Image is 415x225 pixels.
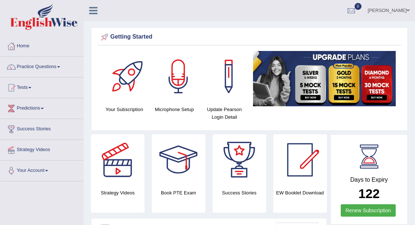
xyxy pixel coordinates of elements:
h4: Microphone Setup [153,106,195,113]
h4: Book PTE Exam [152,189,205,197]
a: Predictions [0,98,83,117]
a: Home [0,36,83,54]
h4: Success Stories [213,189,266,197]
a: Strategy Videos [0,140,83,158]
h4: Days to Expiry [339,177,400,183]
a: Success Stories [0,119,83,137]
b: 122 [359,186,380,201]
span: 0 [355,3,362,10]
div: Getting Started [99,32,399,43]
a: Your Account [0,161,83,179]
h4: EW Booklet Download [273,189,327,197]
h4: Your Subscription [103,106,146,113]
a: Tests [0,78,83,96]
h4: Update Pearson Login Detail [203,106,246,121]
h4: Strategy Videos [91,189,145,197]
a: Practice Questions [0,57,83,75]
img: small5.jpg [253,51,396,106]
a: Renew Subscription [341,204,396,217]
